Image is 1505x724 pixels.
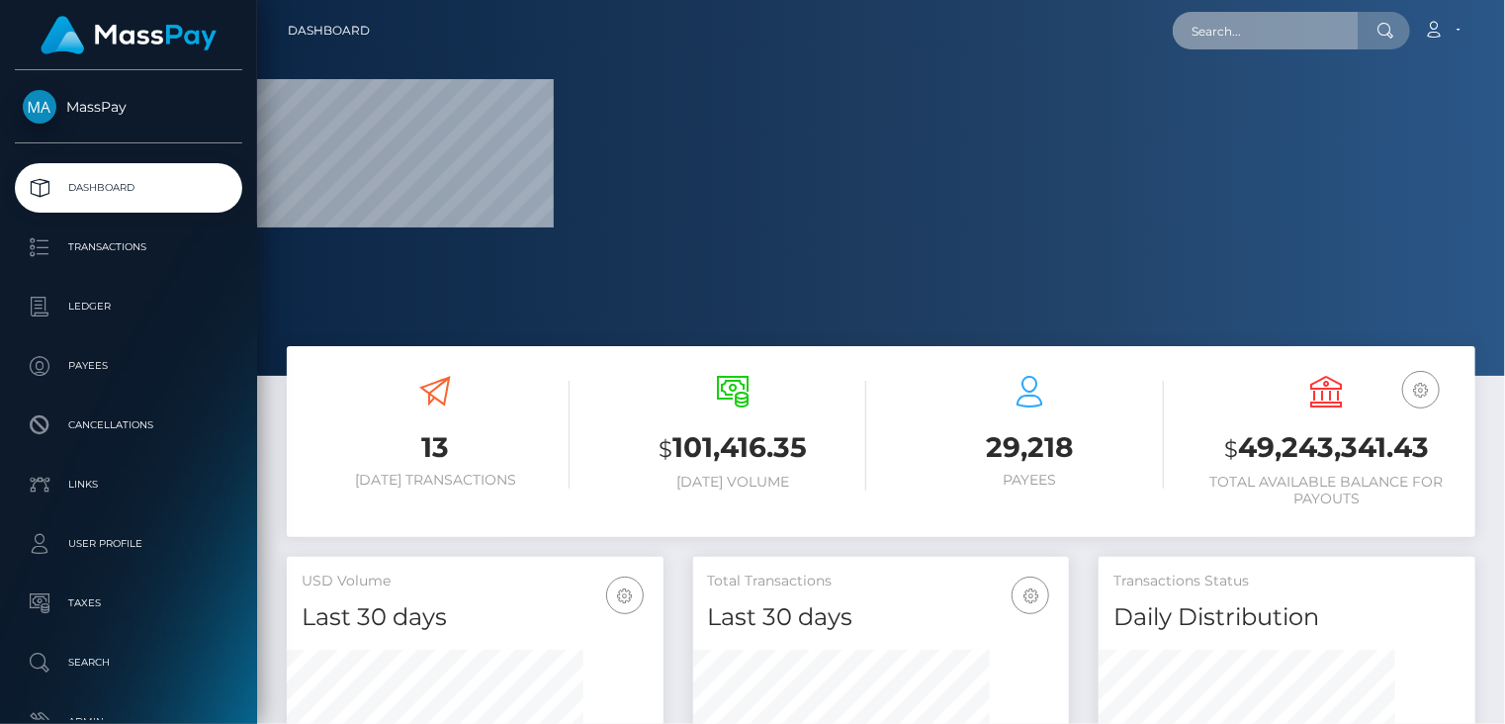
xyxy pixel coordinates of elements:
[23,410,234,440] p: Cancellations
[1173,12,1359,49] input: Search...
[23,529,234,559] p: User Profile
[15,401,242,450] a: Cancellations
[15,638,242,687] a: Search
[288,10,370,51] a: Dashboard
[1224,435,1238,463] small: $
[302,472,570,489] h6: [DATE] Transactions
[23,588,234,618] p: Taxes
[23,470,234,499] p: Links
[302,572,649,591] h5: USD Volume
[302,600,649,635] h4: Last 30 days
[23,648,234,678] p: Search
[1113,600,1461,635] h4: Daily Distribution
[708,600,1055,635] h4: Last 30 days
[15,223,242,272] a: Transactions
[599,474,867,491] h6: [DATE] Volume
[15,341,242,391] a: Payees
[41,16,217,54] img: MassPay Logo
[708,572,1055,591] h5: Total Transactions
[15,519,242,569] a: User Profile
[15,282,242,331] a: Ledger
[1194,474,1461,507] h6: Total Available Balance for Payouts
[15,460,242,509] a: Links
[659,435,672,463] small: $
[15,579,242,628] a: Taxes
[23,351,234,381] p: Payees
[15,163,242,213] a: Dashboard
[23,232,234,262] p: Transactions
[1113,572,1461,591] h5: Transactions Status
[23,90,56,124] img: MassPay
[896,472,1164,489] h6: Payees
[896,428,1164,467] h3: 29,218
[302,428,570,467] h3: 13
[23,173,234,203] p: Dashboard
[23,292,234,321] p: Ledger
[15,98,242,116] span: MassPay
[599,428,867,469] h3: 101,416.35
[1194,428,1461,469] h3: 49,243,341.43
